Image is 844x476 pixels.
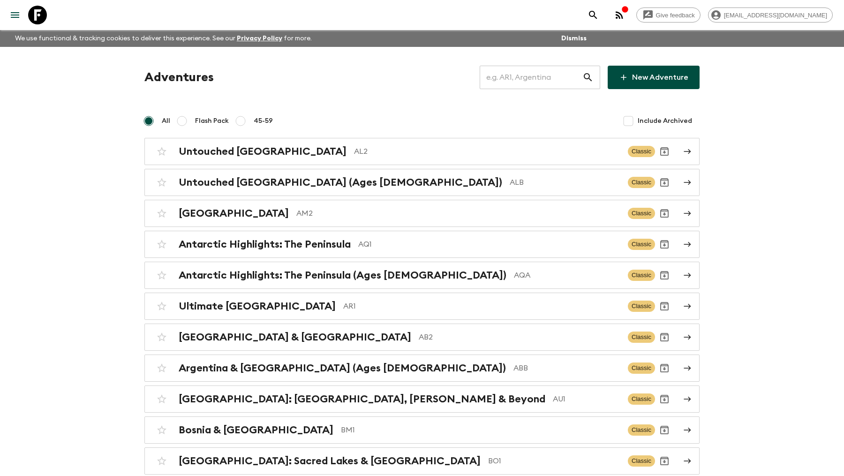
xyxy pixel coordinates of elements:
a: Antarctic Highlights: The PeninsulaAQ1ClassicArchive [144,231,700,258]
span: Include Archived [638,116,692,126]
button: Archive [655,421,674,439]
h2: Bosnia & [GEOGRAPHIC_DATA] [179,424,333,436]
button: Archive [655,297,674,316]
button: menu [6,6,24,24]
button: Archive [655,359,674,378]
span: 45-59 [254,116,273,126]
button: Archive [655,204,674,223]
span: Classic [628,332,655,343]
a: Privacy Policy [237,35,282,42]
span: Classic [628,424,655,436]
button: Archive [655,390,674,408]
a: [GEOGRAPHIC_DATA]: [GEOGRAPHIC_DATA], [PERSON_NAME] & BeyondAU1ClassicArchive [144,385,700,413]
a: Give feedback [636,8,701,23]
a: [GEOGRAPHIC_DATA] & [GEOGRAPHIC_DATA]AB2ClassicArchive [144,324,700,351]
div: [EMAIL_ADDRESS][DOMAIN_NAME] [708,8,833,23]
button: Archive [655,235,674,254]
h2: [GEOGRAPHIC_DATA]: [GEOGRAPHIC_DATA], [PERSON_NAME] & Beyond [179,393,545,405]
a: Bosnia & [GEOGRAPHIC_DATA]BM1ClassicArchive [144,416,700,444]
h2: Antarctic Highlights: The Peninsula [179,238,351,250]
p: AQ1 [358,239,620,250]
a: [GEOGRAPHIC_DATA]AM2ClassicArchive [144,200,700,227]
span: Classic [628,208,655,219]
span: Classic [628,270,655,281]
span: Classic [628,363,655,374]
a: Antarctic Highlights: The Peninsula (Ages [DEMOGRAPHIC_DATA])AQAClassicArchive [144,262,700,289]
p: AL2 [354,146,620,157]
h2: Argentina & [GEOGRAPHIC_DATA] (Ages [DEMOGRAPHIC_DATA]) [179,362,506,374]
p: ALB [510,177,620,188]
p: BO1 [488,455,620,467]
button: search adventures [584,6,603,24]
p: AB2 [419,332,620,343]
p: AM2 [296,208,620,219]
button: Dismiss [559,32,589,45]
span: Classic [628,393,655,405]
button: Archive [655,266,674,285]
button: Archive [655,328,674,347]
a: Untouched [GEOGRAPHIC_DATA]AL2ClassicArchive [144,138,700,165]
span: Classic [628,301,655,312]
button: Archive [655,173,674,192]
h2: [GEOGRAPHIC_DATA] & [GEOGRAPHIC_DATA] [179,331,411,343]
a: New Adventure [608,66,700,89]
span: [EMAIL_ADDRESS][DOMAIN_NAME] [719,12,832,19]
h2: Untouched [GEOGRAPHIC_DATA] [179,145,347,158]
a: [GEOGRAPHIC_DATA]: Sacred Lakes & [GEOGRAPHIC_DATA]BO1ClassicArchive [144,447,700,475]
h2: Antarctic Highlights: The Peninsula (Ages [DEMOGRAPHIC_DATA]) [179,269,506,281]
p: AQA [514,270,620,281]
button: Archive [655,142,674,161]
h2: [GEOGRAPHIC_DATA]: Sacred Lakes & [GEOGRAPHIC_DATA] [179,455,481,467]
p: We use functional & tracking cookies to deliver this experience. See our for more. [11,30,316,47]
h2: Ultimate [GEOGRAPHIC_DATA] [179,300,336,312]
span: Classic [628,146,655,157]
h2: Untouched [GEOGRAPHIC_DATA] (Ages [DEMOGRAPHIC_DATA]) [179,176,502,189]
h1: Adventures [144,68,214,87]
span: Classic [628,455,655,467]
a: Argentina & [GEOGRAPHIC_DATA] (Ages [DEMOGRAPHIC_DATA])ABBClassicArchive [144,355,700,382]
span: All [162,116,170,126]
p: AU1 [553,393,620,405]
span: Give feedback [651,12,700,19]
input: e.g. AR1, Argentina [480,64,582,91]
span: Classic [628,177,655,188]
a: Untouched [GEOGRAPHIC_DATA] (Ages [DEMOGRAPHIC_DATA])ALBClassicArchive [144,169,700,196]
span: Classic [628,239,655,250]
span: Flash Pack [195,116,229,126]
p: ABB [513,363,620,374]
p: BM1 [341,424,620,436]
a: Ultimate [GEOGRAPHIC_DATA]AR1ClassicArchive [144,293,700,320]
h2: [GEOGRAPHIC_DATA] [179,207,289,219]
button: Archive [655,452,674,470]
p: AR1 [343,301,620,312]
